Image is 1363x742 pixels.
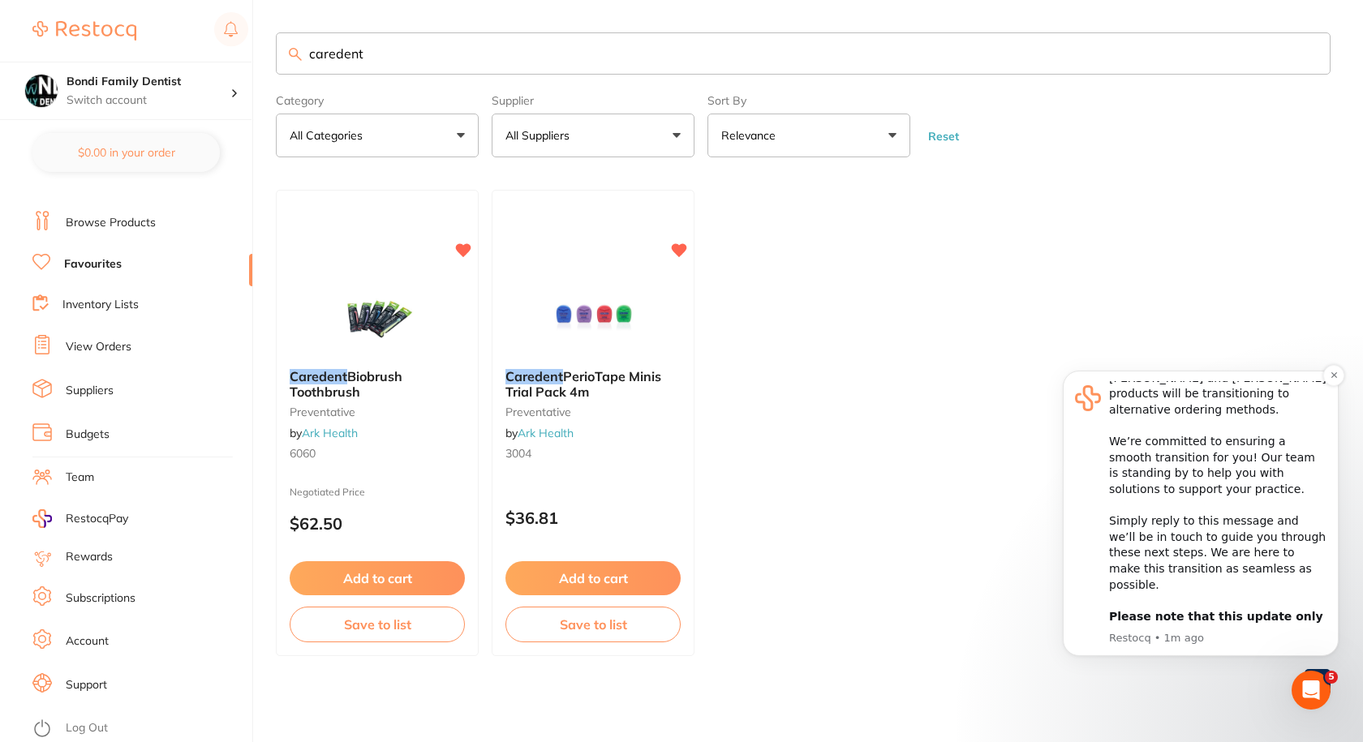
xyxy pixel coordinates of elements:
[32,12,136,49] a: Restocq Logo
[285,19,306,40] button: Dismiss notification
[290,127,369,144] p: All Categories
[518,426,574,440] a: Ark Health
[25,75,58,107] img: Bondi Family Dentist
[290,369,465,399] b: Caredent Biobrush Toothbrush
[66,720,108,736] a: Log Out
[1325,671,1338,684] span: 5
[721,127,782,144] p: Relevance
[302,426,358,440] a: Ark Health
[32,21,136,41] img: Restocq Logo
[505,127,576,144] p: All Suppliers
[505,405,681,418] small: preventative
[325,275,430,356] img: Caredent Biobrush Toothbrush
[64,256,122,272] a: Favourites
[1038,346,1363,698] iframe: Intercom notifications message
[66,215,156,231] a: Browse Products
[32,509,128,528] a: RestocqPay
[707,94,910,107] label: Sort By
[290,446,316,461] span: 6060
[505,426,574,440] span: by
[67,92,230,109] p: Switch account
[505,446,531,461] span: 3004
[290,405,465,418] small: preventative
[707,114,910,157] button: Relevance
[276,114,479,157] button: All Categories
[62,297,139,313] a: Inventory Lists
[540,275,646,356] img: Caredent PerioTape Minis Trial Pack 4m
[923,129,964,144] button: Reset
[290,487,465,498] small: Negotiated Price
[290,561,465,595] button: Add to cart
[290,368,402,399] span: Biobrush Toothbrush
[505,561,681,595] button: Add to cart
[290,426,358,440] span: by
[505,368,563,384] em: Caredent
[66,383,114,399] a: Suppliers
[505,607,681,642] button: Save to list
[71,285,288,299] p: Message from Restocq, sent 1m ago
[66,339,131,355] a: View Orders
[32,509,52,528] img: RestocqPay
[492,94,694,107] label: Supplier
[492,114,694,157] button: All Suppliers
[71,264,285,324] b: Please note that this update only applies to practices with one - two locations. Let us know if y...
[505,368,661,399] span: PerioTape Minis Trial Pack 4m
[290,368,347,384] em: Caredent
[67,74,230,90] h4: Bondi Family Dentist
[66,677,107,693] a: Support
[66,427,110,443] a: Budgets
[66,549,113,565] a: Rewards
[66,590,135,607] a: Subscriptions
[276,32,1331,75] input: Search Favourite Products
[66,470,94,486] a: Team
[66,633,109,650] a: Account
[66,511,128,527] span: RestocqPay
[276,94,479,107] label: Category
[505,369,681,399] b: Caredent PerioTape Minis Trial Pack 4m
[505,508,681,527] p: $36.81
[32,716,247,742] button: Log Out
[1292,671,1331,710] iframe: Intercom live chat
[32,133,220,172] button: $0.00 in your order
[290,514,465,533] p: $62.50
[290,607,465,642] button: Save to list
